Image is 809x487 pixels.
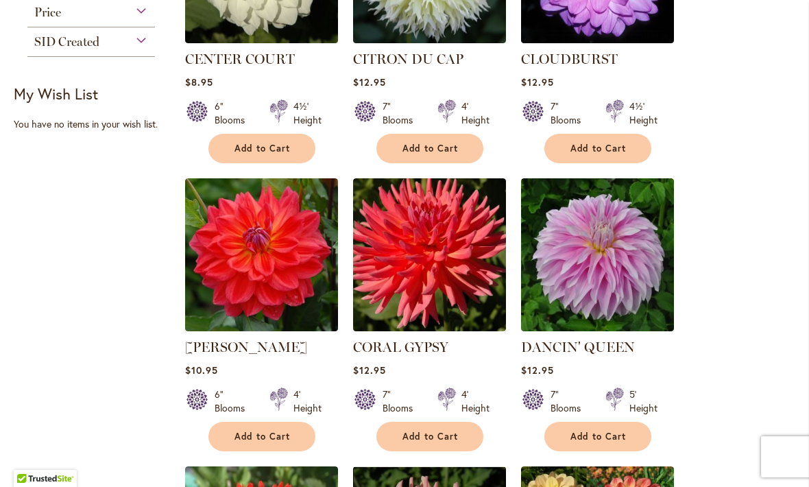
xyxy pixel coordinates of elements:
a: CENTER COURT [185,51,295,67]
iframe: Launch Accessibility Center [10,438,49,477]
img: COOPER BLAINE [185,178,338,331]
span: Add to Cart [234,143,291,154]
span: $10.95 [185,364,218,377]
a: CITRON DU CAP [353,33,506,46]
div: 5' Height [629,388,657,415]
div: 4' Height [293,388,322,415]
span: Add to Cart [234,431,291,442]
a: Cloudburst [521,33,674,46]
div: 4½' Height [629,99,657,127]
div: 6" Blooms [215,99,253,127]
button: Add to Cart [208,134,315,163]
button: Add to Cart [208,422,315,451]
strong: My Wish List [14,84,98,104]
img: CORAL GYPSY [353,178,506,331]
div: 7" Blooms [551,99,589,127]
div: 4½' Height [293,99,322,127]
span: Add to Cart [402,143,459,154]
span: $12.95 [353,364,386,377]
a: COOPER BLAINE [185,321,338,334]
button: Add to Cart [376,134,483,163]
a: CLOUDBURST [521,51,618,67]
span: $12.95 [521,364,554,377]
div: 6" Blooms [215,388,253,415]
span: Price [34,5,61,20]
img: Dancin' Queen [521,178,674,331]
span: Add to Cart [402,431,459,442]
span: Add to Cart [570,143,627,154]
span: $8.95 [185,75,213,88]
button: Add to Cart [544,422,651,451]
a: DANCIN' QUEEN [521,339,635,355]
span: SID Created [34,34,99,49]
button: Add to Cart [376,422,483,451]
div: You have no items in your wish list. [14,117,177,131]
a: CORAL GYPSY [353,339,448,355]
a: CENTER COURT [185,33,338,46]
span: $12.95 [353,75,386,88]
a: CITRON DU CAP [353,51,463,67]
a: CORAL GYPSY [353,321,506,334]
div: 7" Blooms [551,388,589,415]
span: $12.95 [521,75,554,88]
button: Add to Cart [544,134,651,163]
div: 7" Blooms [383,99,421,127]
div: 4' Height [461,99,490,127]
span: Add to Cart [570,431,627,442]
a: Dancin' Queen [521,321,674,334]
div: 4' Height [461,388,490,415]
a: [PERSON_NAME] [185,339,307,355]
div: 7" Blooms [383,388,421,415]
